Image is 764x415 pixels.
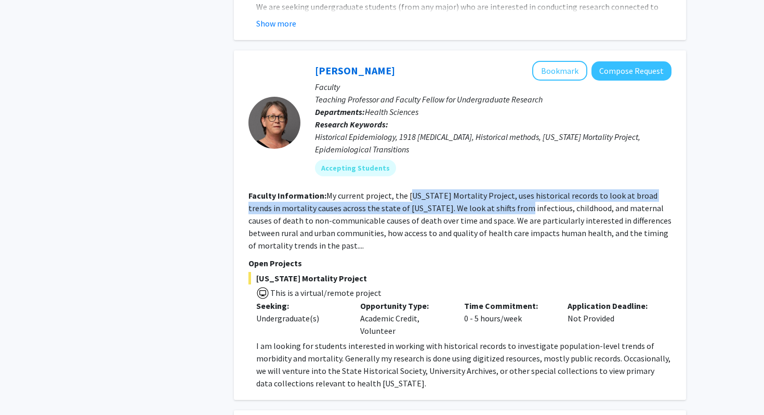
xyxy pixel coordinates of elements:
div: Not Provided [560,300,664,337]
p: Opportunity Type: [360,300,449,312]
button: Compose Request to Carolyn Orbann [591,61,671,81]
div: 0 - 5 hours/week [456,300,560,337]
p: Open Projects [248,257,671,269]
div: Historical Epidemiology, 1918 [MEDICAL_DATA], Historical methods, [US_STATE] Mortality Project, E... [315,131,671,155]
div: Academic Credit, Volunteer [352,300,456,337]
div: Undergraduate(s) [256,312,345,325]
span: Health Sciences [365,107,418,117]
iframe: Chat [8,368,44,407]
p: Teaching Professor and Faculty Fellow for Undergraduate Research [315,93,671,106]
fg-read-more: My current project, the [US_STATE] Mortality Project, uses historical records to look at broad tr... [248,190,671,251]
p: We are seeking undergraduate students (from any major) who are interested in conducting research ... [256,1,671,63]
p: I am looking for students interested in working with historical records to investigate population... [256,340,671,390]
mat-chip: Accepting Students [315,160,396,176]
span: This is a virtual/remote project [269,288,381,298]
span: [US_STATE] Mortality Project [248,272,671,284]
p: Faculty [315,81,671,93]
p: Time Commitment: [464,300,552,312]
b: Departments: [315,107,365,117]
button: Show more [256,17,296,30]
button: Add Carolyn Orbann to Bookmarks [532,61,587,81]
a: [PERSON_NAME] [315,64,395,77]
b: Research Keywords: [315,119,388,129]
b: Faculty Information: [248,190,326,201]
p: Application Deadline: [568,300,656,312]
p: Seeking: [256,300,345,312]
